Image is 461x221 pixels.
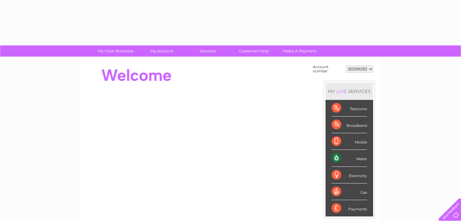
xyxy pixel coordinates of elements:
td: Account number [311,63,344,75]
div: Electricity [332,167,367,183]
div: MY SERVICES [326,83,373,100]
div: Gas [332,183,367,200]
a: Services [183,45,233,57]
div: Mobile [332,133,367,150]
a: Make A Payment [275,45,325,57]
div: LIVE [335,88,348,94]
a: Customer Help [229,45,279,57]
a: My Clear Business [91,45,141,57]
div: Telecoms [332,100,367,117]
div: Water [332,150,367,167]
div: Payments [332,200,367,216]
div: Broadband [332,117,367,133]
a: My Account [137,45,187,57]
